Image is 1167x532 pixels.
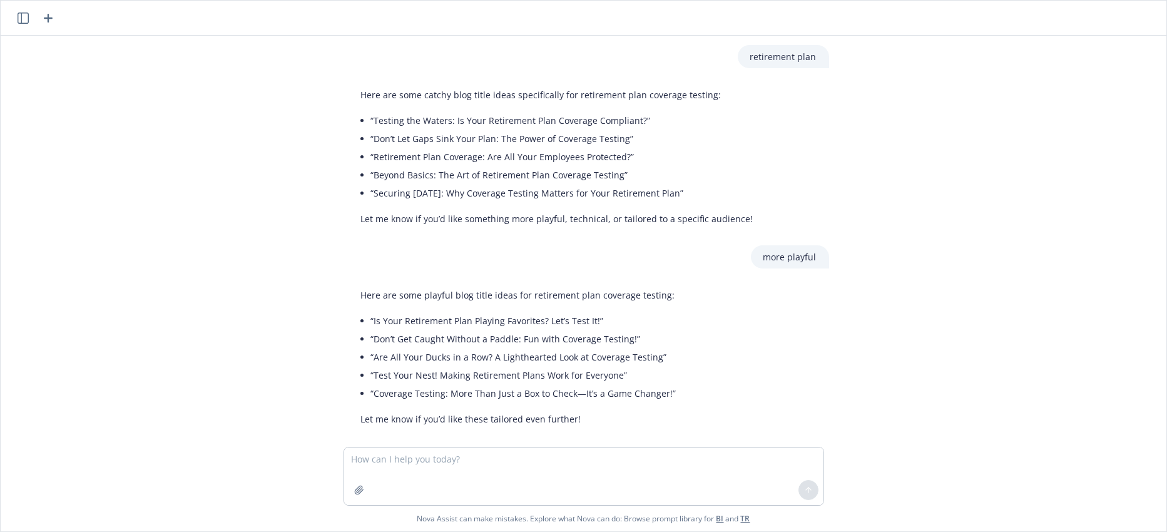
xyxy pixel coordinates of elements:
li: “Coverage Testing: More Than Just a Box to Check—It’s a Game Changer!” [371,384,676,402]
a: BI [716,513,724,524]
span: Nova Assist can make mistakes. Explore what Nova can do: Browse prompt library for and [417,506,750,531]
li: “Beyond Basics: The Art of Retirement Plan Coverage Testing” [371,166,753,184]
p: retirement plan [750,50,817,63]
p: Here are some catchy blog title ideas specifically for retirement plan coverage testing: [361,88,753,101]
p: more playful [763,250,817,263]
li: “Securing [DATE]: Why Coverage Testing Matters for Your Retirement Plan” [371,184,753,202]
li: “Don’t Get Caught Without a Paddle: Fun with Coverage Testing!” [371,330,676,348]
p: Here are some playful blog title ideas for retirement plan coverage testing: [361,289,676,302]
li: “Testing the Waters: Is Your Retirement Plan Coverage Compliant?” [371,111,753,130]
li: “Test Your Nest! Making Retirement Plans Work for Everyone” [371,366,676,384]
li: “Don’t Let Gaps Sink Your Plan: The Power of Coverage Testing” [371,130,753,148]
li: “Retirement Plan Coverage: Are All Your Employees Protected?” [371,148,753,166]
p: Let me know if you’d like these tailored even further! [361,412,676,426]
li: “Are All Your Ducks in a Row? A Lighthearted Look at Coverage Testing” [371,348,676,366]
p: Let me know if you’d like something more playful, technical, or tailored to a specific audience! [361,212,753,225]
li: “Is Your Retirement Plan Playing Favorites? Let’s Test It!” [371,312,676,330]
a: TR [741,513,750,524]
